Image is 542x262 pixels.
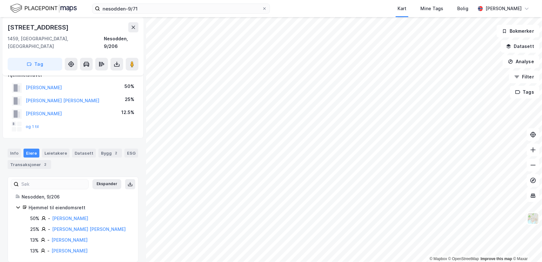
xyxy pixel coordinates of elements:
div: - [48,225,50,233]
div: Transaksjoner [8,160,51,169]
div: Info [8,149,21,158]
div: Bygg [98,149,122,158]
div: 2 [113,150,119,156]
input: Søk på adresse, matrikkel, gårdeiere, leietakere eller personer [100,4,262,13]
a: Improve this map [481,257,512,261]
button: Ekspander [92,179,121,189]
a: Mapbox [430,257,447,261]
a: [PERSON_NAME] [52,216,88,221]
a: OpenStreetMap [448,257,479,261]
div: Nesodden, 9/206 [22,193,130,201]
div: - [48,215,50,222]
div: 2 [42,161,49,168]
div: Kart [398,5,406,12]
div: Bolig [457,5,468,12]
a: [PERSON_NAME] [51,248,88,253]
a: [PERSON_NAME] [51,237,88,243]
div: 25% [125,96,134,103]
div: Mine Tags [420,5,443,12]
div: [PERSON_NAME] [485,5,522,12]
input: Søk [19,179,88,189]
button: Tag [8,58,62,71]
img: Z [527,212,539,225]
div: Nesodden, 9/206 [104,35,138,50]
div: 13% [30,247,39,255]
button: Bokmerker [497,25,539,37]
div: 25% [30,225,39,233]
div: ESG [124,149,138,158]
button: Tags [510,86,539,98]
button: Analyse [503,55,539,68]
div: 1459, [GEOGRAPHIC_DATA], [GEOGRAPHIC_DATA] [8,35,104,50]
iframe: Chat Widget [510,232,542,262]
div: Leietakere [42,149,70,158]
div: [STREET_ADDRESS] [8,22,70,32]
div: Hjemmel til eiendomsrett [29,204,130,212]
a: [PERSON_NAME] [PERSON_NAME] [52,226,126,232]
button: Datasett [501,40,539,53]
div: - [47,247,50,255]
div: Eiere [23,149,39,158]
img: logo.f888ab2527a4732fd821a326f86c7f29.svg [10,3,77,14]
button: Filter [509,71,539,83]
div: Datasett [72,149,96,158]
div: 12.5% [121,109,134,116]
div: 50% [124,83,134,90]
div: 13% [30,236,39,244]
div: - [47,236,50,244]
div: Kontrollprogram for chat [510,232,542,262]
div: 50% [30,215,39,222]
